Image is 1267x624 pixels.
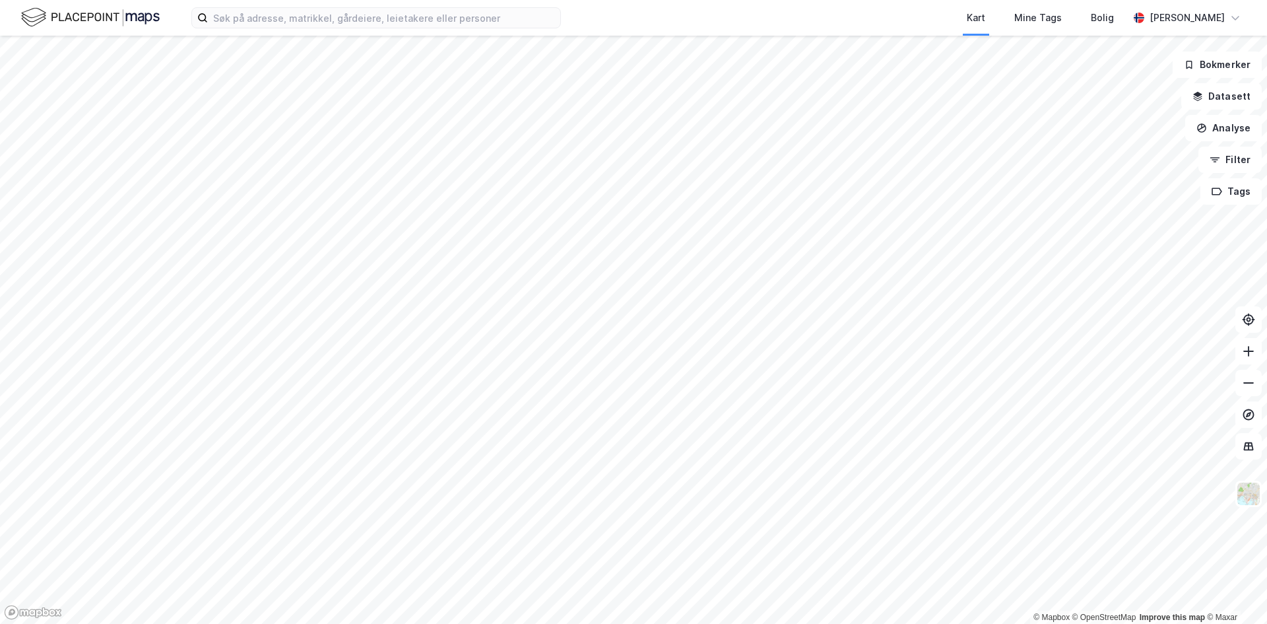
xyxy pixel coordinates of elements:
[1181,83,1262,110] button: Datasett
[1014,10,1062,26] div: Mine Tags
[967,10,985,26] div: Kart
[1150,10,1225,26] div: [PERSON_NAME]
[4,605,62,620] a: Mapbox homepage
[1033,613,1070,622] a: Mapbox
[1200,178,1262,205] button: Tags
[1236,481,1261,506] img: Z
[1198,147,1262,173] button: Filter
[1091,10,1114,26] div: Bolig
[1140,613,1205,622] a: Improve this map
[21,6,160,29] img: logo.f888ab2527a4732fd821a326f86c7f29.svg
[1185,115,1262,141] button: Analyse
[1072,613,1136,622] a: OpenStreetMap
[1201,561,1267,624] div: Kontrollprogram for chat
[208,8,560,28] input: Søk på adresse, matrikkel, gårdeiere, leietakere eller personer
[1173,52,1262,78] button: Bokmerker
[1201,561,1267,624] iframe: Chat Widget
